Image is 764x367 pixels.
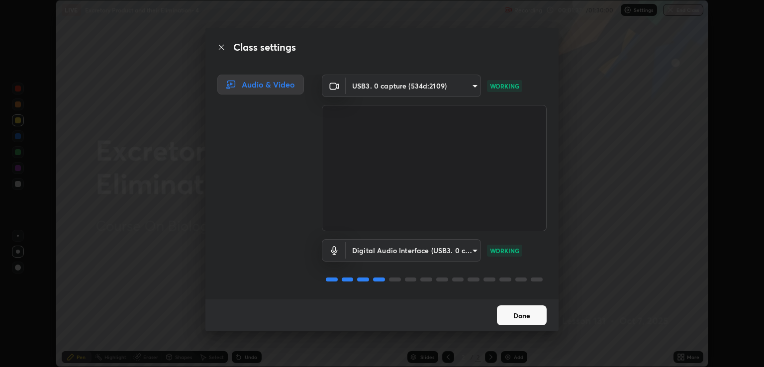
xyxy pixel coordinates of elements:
div: USB3. 0 capture (534d:2109) [346,75,481,97]
div: USB3. 0 capture (534d:2109) [346,239,481,262]
p: WORKING [490,82,519,91]
h2: Class settings [233,40,296,55]
p: WORKING [490,246,519,255]
div: Audio & Video [217,75,304,94]
button: Done [497,305,547,325]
